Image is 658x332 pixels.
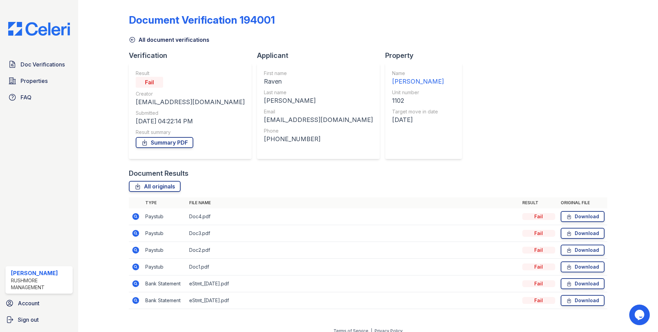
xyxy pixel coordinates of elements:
div: Raven [264,77,373,86]
div: First name [264,70,373,77]
a: Sign out [3,313,75,327]
a: All document verifications [129,36,209,44]
th: Result [520,197,558,208]
a: Account [3,296,75,310]
td: eStmt_[DATE].pdf [186,292,520,309]
div: Unit number [392,89,444,96]
span: Sign out [18,316,39,324]
div: Creator [136,90,245,97]
td: Paystub [143,225,186,242]
a: Properties [5,74,73,88]
a: FAQ [5,90,73,104]
a: Name [PERSON_NAME] [392,70,444,86]
img: CE_Logo_Blue-a8612792a0a2168367f1c8372b55b34899dd931a85d93a1a3d3e32e68fde9ad4.png [3,22,75,36]
div: [EMAIL_ADDRESS][DOMAIN_NAME] [264,115,373,125]
th: Original file [558,197,607,208]
a: Download [561,278,605,289]
a: Download [561,261,605,272]
div: Rushmore Management [11,277,70,291]
div: Submitted [136,110,245,116]
div: Fail [522,297,555,304]
div: Document Verification 194001 [129,14,275,26]
a: Download [561,295,605,306]
a: All originals [129,181,181,192]
td: Bank Statement [143,292,186,309]
span: Account [18,299,39,307]
td: Paystub [143,259,186,275]
div: Phone [264,127,373,134]
td: Doc2.pdf [186,242,520,259]
td: Paystub [143,242,186,259]
div: [EMAIL_ADDRESS][DOMAIN_NAME] [136,97,245,107]
td: eStmt_[DATE].pdf [186,275,520,292]
div: Name [392,70,444,77]
div: Fail [136,77,163,88]
a: Download [561,228,605,239]
div: Property [385,51,467,60]
div: [DATE] 04:22:14 PM [136,116,245,126]
div: Result summary [136,129,245,136]
div: Fail [522,263,555,270]
span: Properties [21,77,48,85]
td: Doc1.pdf [186,259,520,275]
a: Summary PDF [136,137,193,148]
td: Paystub [143,208,186,225]
div: [PHONE_NUMBER] [264,134,373,144]
div: Last name [264,89,373,96]
a: Doc Verifications [5,58,73,71]
a: Download [561,211,605,222]
div: [PERSON_NAME] [11,269,70,277]
span: Doc Verifications [21,60,65,69]
a: Download [561,245,605,256]
div: [PERSON_NAME] [264,96,373,106]
div: Applicant [257,51,385,60]
th: Type [143,197,186,208]
div: Document Results [129,169,188,178]
div: [PERSON_NAME] [392,77,444,86]
div: Target move in date [392,108,444,115]
td: Doc4.pdf [186,208,520,225]
span: FAQ [21,93,32,101]
div: Result [136,70,245,77]
div: Fail [522,247,555,254]
iframe: chat widget [629,305,651,325]
div: 1102 [392,96,444,106]
div: Fail [522,280,555,287]
div: Email [264,108,373,115]
div: [DATE] [392,115,444,125]
div: Verification [129,51,257,60]
td: Bank Statement [143,275,186,292]
th: File name [186,197,520,208]
div: Fail [522,213,555,220]
div: Fail [522,230,555,237]
td: Doc3.pdf [186,225,520,242]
